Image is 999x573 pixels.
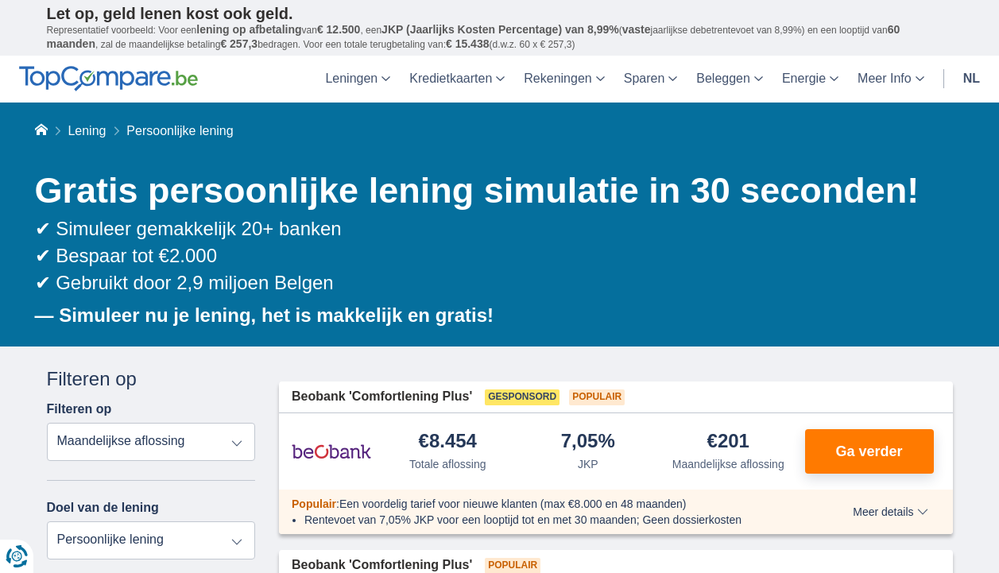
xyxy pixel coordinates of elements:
[400,56,514,103] a: Kredietkaarten
[707,432,749,453] div: €201
[35,215,953,297] div: ✔ Simuleer gemakkelijk 20+ banken ✔ Bespaar tot €2.000 ✔ Gebruikt door 2,9 miljoen Belgen
[292,432,371,471] img: product.pl.alt Beobank
[853,506,927,517] span: Meer details
[220,37,257,50] span: € 257,3
[316,56,400,103] a: Leningen
[68,124,106,137] a: Lening
[47,23,900,50] span: 60 maanden
[622,23,651,36] span: vaste
[47,23,953,52] p: Representatief voorbeeld: Voor een van , een ( jaarlijkse debetrentevoet van 8,99%) en een loopti...
[805,429,934,474] button: Ga verder
[292,498,336,510] span: Populair
[279,496,807,512] div: :
[419,432,477,453] div: €8.454
[841,505,939,518] button: Meer details
[614,56,687,103] a: Sparen
[772,56,848,103] a: Energie
[339,498,687,510] span: Een voordelig tarief voor nieuwe klanten (max €8.000 en 48 maanden)
[292,388,472,406] span: Beobank 'Comfortlening Plus'
[835,444,902,459] span: Ga verder
[514,56,614,103] a: Rekeningen
[569,389,625,405] span: Populair
[561,432,615,453] div: 7,05%
[35,304,494,326] b: — Simuleer nu je lening, het is makkelijk en gratis!
[578,456,598,472] div: JKP
[47,501,159,515] label: Doel van de lening
[317,23,361,36] span: € 12.500
[848,56,934,103] a: Meer Info
[409,456,486,472] div: Totale aflossing
[47,402,112,416] label: Filteren op
[196,23,301,36] span: lening op afbetaling
[47,4,953,23] p: Let op, geld lenen kost ook geld.
[19,66,198,91] img: TopCompare
[446,37,490,50] span: € 15.438
[35,166,953,215] h1: Gratis persoonlijke lening simulatie in 30 seconden!
[954,56,989,103] a: nl
[304,512,795,528] li: Rentevoet van 7,05% JKP voor een looptijd tot en met 30 maanden; Geen dossierkosten
[485,389,560,405] span: Gesponsord
[381,23,619,36] span: JKP (Jaarlijks Kosten Percentage) van 8,99%
[126,124,233,137] span: Persoonlijke lening
[47,366,256,393] div: Filteren op
[687,56,772,103] a: Beleggen
[672,456,784,472] div: Maandelijkse aflossing
[35,124,48,137] a: Home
